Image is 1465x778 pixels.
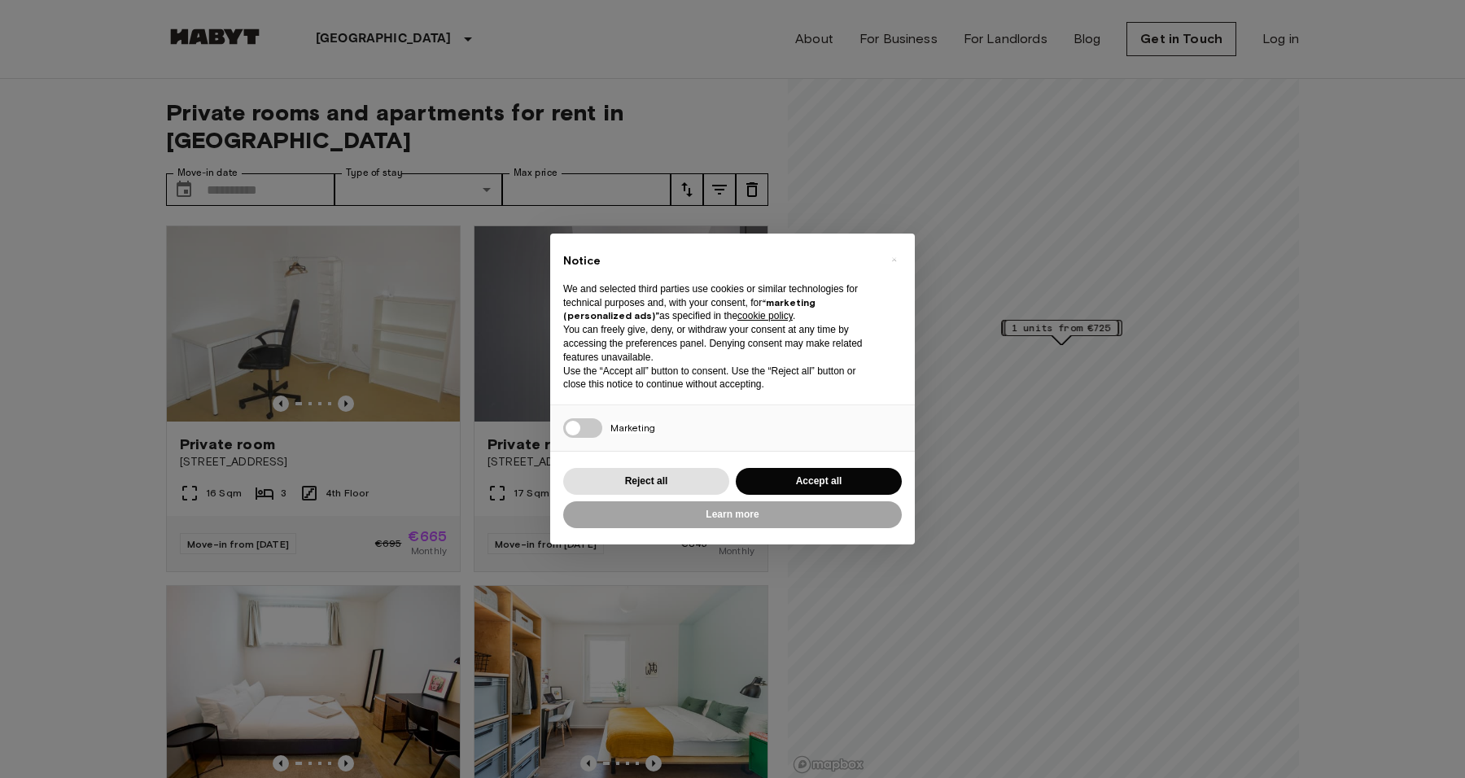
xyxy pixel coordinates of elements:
span: Marketing [610,422,655,434]
button: Close this notice [881,247,907,273]
span: × [891,250,897,269]
p: Use the “Accept all” button to consent. Use the “Reject all” button or close this notice to conti... [563,365,876,392]
p: We and selected third parties use cookies or similar technologies for technical purposes and, wit... [563,282,876,323]
strong: “marketing (personalized ads)” [563,296,816,322]
p: You can freely give, deny, or withdraw your consent at any time by accessing the preferences pane... [563,323,876,364]
button: Accept all [736,468,902,495]
h2: Notice [563,253,876,269]
button: Learn more [563,501,902,528]
button: Reject all [563,468,729,495]
a: cookie policy [737,310,793,321]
